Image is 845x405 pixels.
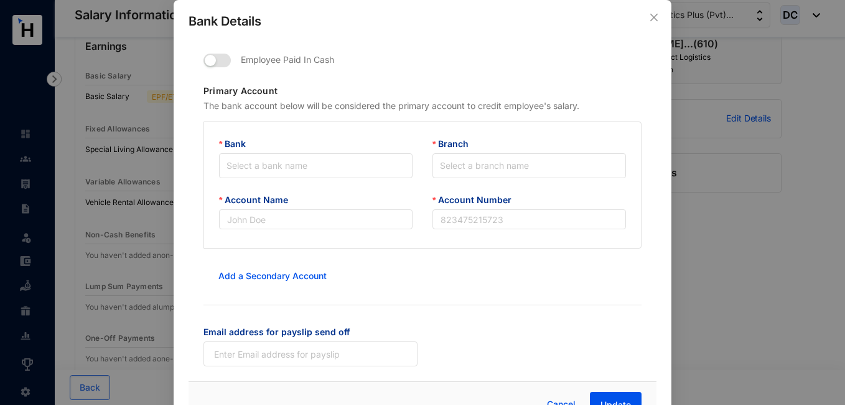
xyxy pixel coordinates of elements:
[440,154,619,178] input: Branch
[432,137,477,151] label: Branch
[218,270,327,281] a: Add a Secondary Account
[432,209,626,229] input: Account Number
[203,85,642,100] p: Primary Account
[203,264,337,288] button: Add a Secondary Account
[189,12,656,30] p: Bank Details
[203,341,418,366] input: Email address for payslip send off
[649,12,659,22] span: close
[203,100,642,121] p: The bank account below will be considered the primary account to credit employee's salary.
[219,137,254,151] label: Bank
[226,154,405,178] input: Bank
[219,193,297,207] label: Account Name
[219,209,413,229] input: Account Name
[432,193,520,207] label: Account Number
[231,50,334,85] p: Employee Paid In Cash
[203,325,358,339] label: Email address for payslip send off
[647,11,661,24] button: Close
